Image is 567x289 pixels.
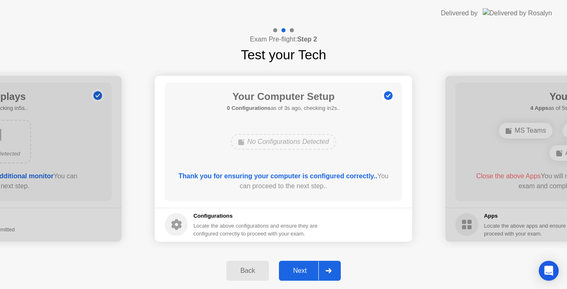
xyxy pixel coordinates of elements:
div: No Configurations Detected [231,134,337,150]
h5: Configurations [193,212,319,220]
div: Next [281,267,318,274]
b: 0 Configurations [227,105,271,111]
h4: Exam Pre-flight: [250,34,317,44]
button: Next [279,261,341,281]
div: You can proceed to the next step.. [177,171,391,191]
img: Delivered by Rosalyn [483,8,552,18]
div: Back [229,267,266,274]
div: Delivered by [441,8,478,18]
button: Back [226,261,269,281]
div: Locate the above configurations and ensure they are configured correctly to proceed with your exam. [193,222,319,238]
div: Open Intercom Messenger [539,261,559,281]
b: Thank you for ensuring your computer is configured correctly.. [178,172,377,180]
h5: as of 3s ago, checking in2s.. [227,104,340,112]
b: Step 2 [297,36,317,43]
h1: Test your Tech [241,45,326,65]
h1: Your Computer Setup [227,89,340,104]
